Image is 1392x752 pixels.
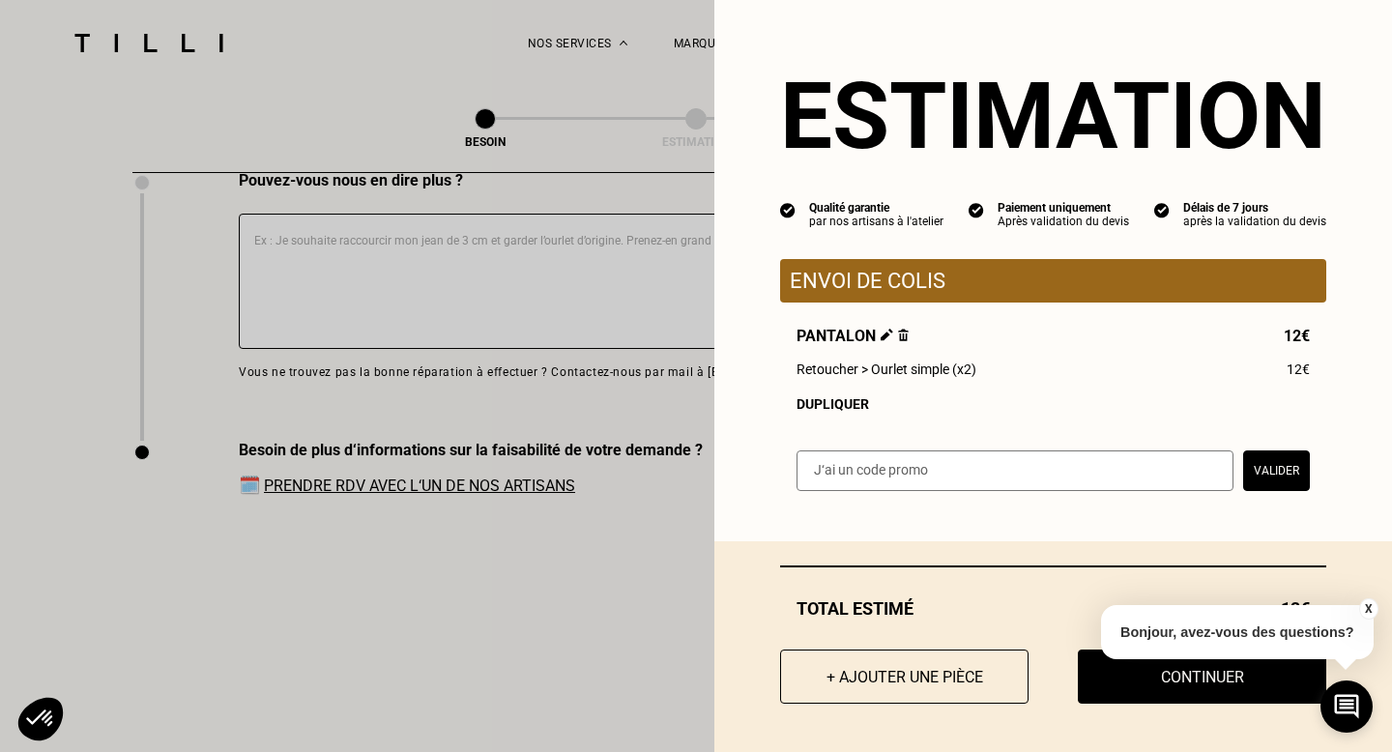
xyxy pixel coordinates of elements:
[1101,605,1374,659] p: Bonjour, avez-vous des questions?
[881,329,893,341] img: Éditer
[780,598,1326,619] div: Total estimé
[780,62,1326,170] section: Estimation
[809,201,943,215] div: Qualité garantie
[797,362,976,377] span: Retoucher > Ourlet simple (x2)
[797,450,1233,491] input: J‘ai un code promo
[1287,362,1310,377] span: 12€
[780,650,1029,704] button: + Ajouter une pièce
[1078,650,1326,704] button: Continuer
[998,215,1129,228] div: Après validation du devis
[1183,201,1326,215] div: Délais de 7 jours
[998,201,1129,215] div: Paiement uniquement
[1284,327,1310,345] span: 12€
[790,269,1317,293] p: Envoi de colis
[1358,598,1377,620] button: X
[797,327,909,345] span: Pantalon
[1154,201,1170,218] img: icon list info
[1183,215,1326,228] div: après la validation du devis
[898,329,909,341] img: Supprimer
[969,201,984,218] img: icon list info
[780,201,796,218] img: icon list info
[809,215,943,228] div: par nos artisans à l'atelier
[797,396,1310,412] div: Dupliquer
[1243,450,1310,491] button: Valider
